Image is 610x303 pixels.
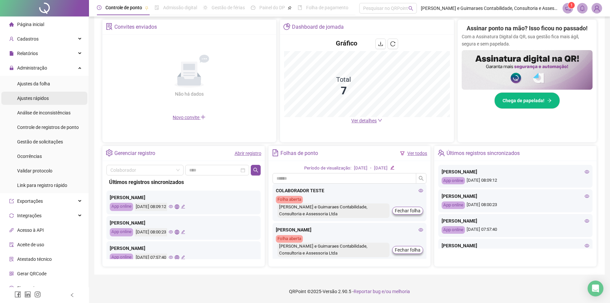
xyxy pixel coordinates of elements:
button: Fechar folha [392,207,423,215]
span: Fechar folha [395,207,421,214]
span: eye [419,227,423,232]
span: team [438,149,445,156]
span: eye [169,204,173,209]
div: COLABORADOR TESTE [276,187,423,194]
div: [PERSON_NAME] [442,193,589,200]
span: facebook [15,291,21,298]
span: dashboard [251,5,255,10]
div: [DATE] 08:09:12 [135,203,167,211]
div: Período de visualização: [304,165,351,172]
div: [PERSON_NAME] [276,226,423,233]
span: Gestão de solicitações [17,139,63,144]
span: download [378,41,383,46]
span: eye [585,243,589,248]
a: Ver todos [407,151,427,156]
div: App online [110,254,133,262]
span: Financeiro [17,286,39,291]
div: [PERSON_NAME] [110,194,257,201]
span: Exportações [17,198,43,204]
span: Atestado técnico [17,257,52,262]
span: edit [181,230,185,234]
span: pushpin [145,6,149,10]
span: solution [9,257,14,261]
span: Acesso à API [17,227,44,233]
span: eye [585,194,589,198]
span: instagram [34,291,41,298]
footer: QRPoint © 2025 - 2.90.5 - [89,280,610,303]
span: sun [203,5,208,10]
span: Gestão de férias [212,5,245,10]
span: edit [181,204,185,209]
span: down [378,118,382,123]
span: Ajustes rápidos [17,96,49,101]
span: eye [585,219,589,223]
div: [PERSON_NAME] e Guimaraes Contabilidade, Consultoria e Assessoria Ltda [277,203,390,218]
span: arrow-right [547,98,552,103]
span: file [9,51,14,55]
div: [PERSON_NAME] [110,219,257,227]
span: user-add [9,36,14,41]
span: eye [419,188,423,193]
span: Cadastros [17,36,39,42]
span: lock [9,65,14,70]
span: Ver detalhes [351,118,377,123]
span: Fechar folha [395,246,421,254]
span: search [408,6,413,11]
span: book [298,5,302,10]
div: App online [442,201,465,209]
h2: Assinar ponto na mão? Isso ficou no passado! [467,24,588,33]
div: Gerenciar registro [114,148,155,159]
div: Folha aberta [276,235,303,243]
h4: Gráfico [336,39,357,48]
a: Ver detalhes down [351,118,382,123]
span: reload [390,41,395,46]
div: Dashboard de jornada [292,21,344,33]
span: eye [585,169,589,174]
img: banner%2F02c71560-61a6-44d4-94b9-c8ab97240462.png [462,50,593,90]
div: App online [110,203,133,211]
span: clock-circle [97,5,102,10]
div: [DATE] 08:00:23 [442,201,589,209]
span: solution [106,23,113,30]
p: Com a Assinatura Digital da QR, sua gestão fica mais ágil, segura e sem papelada. [462,33,593,47]
span: Reportar bug e/ou melhoria [354,289,410,294]
sup: 1 [568,2,575,9]
div: Últimos registros sincronizados [109,178,258,186]
div: App online [110,228,133,236]
span: api [9,227,14,232]
div: Últimos registros sincronizados [447,148,520,159]
span: Painel do DP [259,5,285,10]
span: file-done [155,5,159,10]
span: Admissão digital [163,5,197,10]
span: eye [169,255,173,259]
div: Não há dados [159,90,219,98]
span: linkedin [24,291,31,298]
span: Controle de registros de ponto [17,125,79,130]
div: [PERSON_NAME] [110,245,257,252]
span: Versão [323,289,337,294]
span: Aceite de uso [17,242,44,247]
div: [DATE] [354,165,367,172]
img: 94167 [592,3,602,13]
span: Chega de papelada! [503,97,544,104]
span: home [9,22,14,26]
a: Abrir registro [235,151,261,156]
span: search [419,176,424,181]
span: Integrações [17,213,42,218]
span: Novo convite [173,115,206,120]
span: audit [9,242,14,247]
div: [DATE] 08:00:23 [135,228,167,236]
span: qrcode [9,271,14,276]
span: Relatórios [17,51,38,56]
span: Link para registro rápido [17,183,67,188]
button: Fechar folha [392,246,423,254]
span: Administração [17,65,47,71]
span: Validar protocolo [17,168,52,173]
span: Ajustes da folha [17,81,50,86]
div: [DATE] 07:57:40 [135,254,167,262]
div: Folha aberta [276,196,303,203]
span: 1 [570,3,573,8]
div: - [370,165,371,172]
span: [PERSON_NAME] e Guimaraes Contabilidade, Consultoria e Assessoria Ltda [421,5,559,12]
div: App online [442,177,465,185]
